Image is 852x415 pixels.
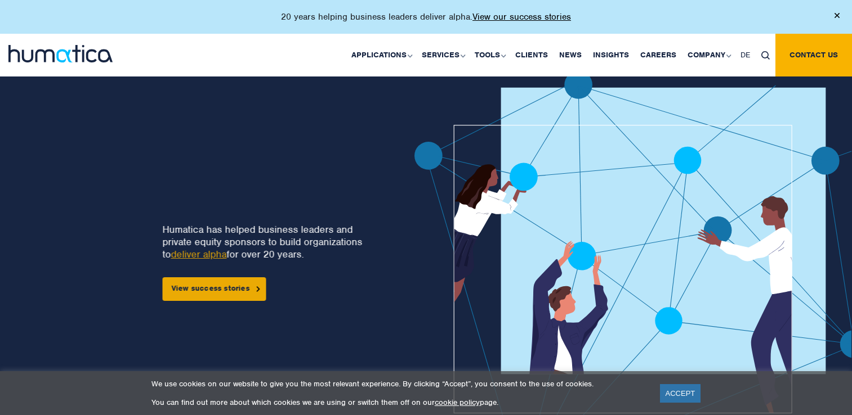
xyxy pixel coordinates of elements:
img: search_icon [761,51,770,60]
a: Services [416,34,469,76]
a: Tools [469,34,510,76]
a: View success stories [162,277,266,301]
p: You can find out more about which cookies we are using or switch them off on our page. [151,398,646,407]
a: View our success stories [472,11,571,22]
a: deliver alpha [171,248,226,260]
a: DE [735,34,756,76]
a: Company [682,34,735,76]
a: News [554,34,587,76]
img: arrowicon [256,286,260,291]
a: ACCEPT [660,384,701,403]
a: Clients [510,34,554,76]
p: We use cookies on our website to give you the most relevant experience. By clicking “Accept”, you... [151,379,646,389]
a: Careers [635,34,682,76]
a: Insights [587,34,635,76]
a: Applications [346,34,416,76]
span: DE [741,50,750,60]
img: logo [8,45,113,62]
p: Humatica has helped business leaders and private equity sponsors to build organizations to for ov... [162,223,368,260]
p: 20 years helping business leaders deliver alpha. [281,11,571,22]
a: Contact us [775,34,852,76]
a: cookie policy [435,398,480,407]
